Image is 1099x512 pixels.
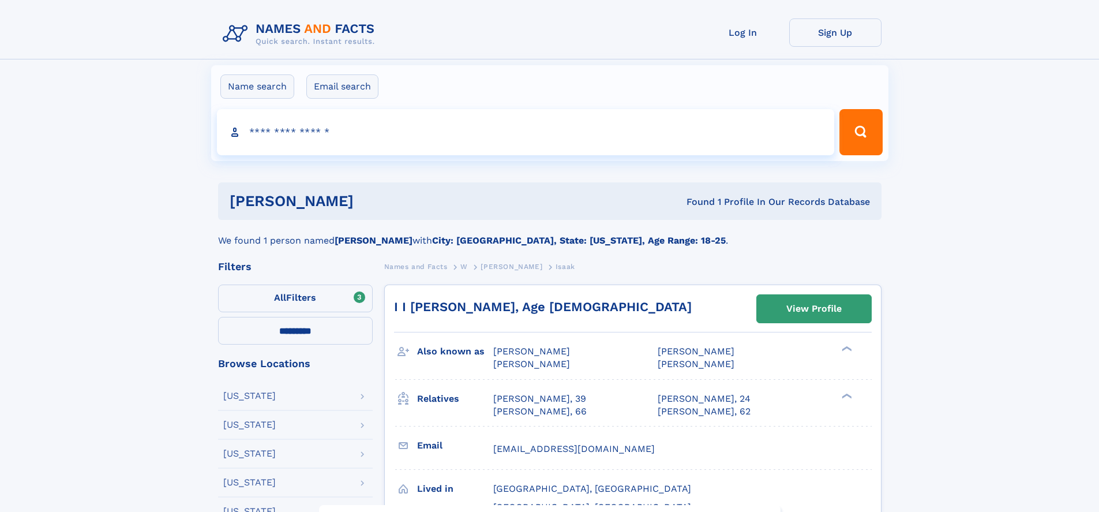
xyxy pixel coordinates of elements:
[493,393,586,405] a: [PERSON_NAME], 39
[417,436,493,455] h3: Email
[493,346,570,357] span: [PERSON_NAME]
[274,292,286,303] span: All
[218,285,373,312] label: Filters
[335,235,412,246] b: [PERSON_NAME]
[417,479,493,499] h3: Lived in
[493,483,691,494] span: [GEOGRAPHIC_DATA], [GEOGRAPHIC_DATA]
[417,342,493,361] h3: Also known as
[230,194,520,208] h1: [PERSON_NAME]
[460,263,468,271] span: W
[218,220,882,248] div: We found 1 person named with .
[223,391,276,401] div: [US_STATE]
[658,405,751,418] a: [PERSON_NAME], 62
[218,358,373,369] div: Browse Locations
[223,478,276,487] div: [US_STATE]
[493,443,655,454] span: [EMAIL_ADDRESS][DOMAIN_NAME]
[223,449,276,458] div: [US_STATE]
[789,18,882,47] a: Sign Up
[839,392,853,399] div: ❯
[223,420,276,429] div: [US_STATE]
[218,18,384,50] img: Logo Names and Facts
[218,261,373,272] div: Filters
[658,358,734,369] span: [PERSON_NAME]
[839,109,882,155] button: Search Button
[520,196,870,208] div: Found 1 Profile In Our Records Database
[394,300,692,314] a: I I [PERSON_NAME], Age [DEMOGRAPHIC_DATA]
[417,389,493,409] h3: Relatives
[432,235,726,246] b: City: [GEOGRAPHIC_DATA], State: [US_STATE], Age Range: 18-25
[460,259,468,274] a: W
[493,405,587,418] a: [PERSON_NAME], 66
[757,295,871,323] a: View Profile
[306,74,378,99] label: Email search
[697,18,789,47] a: Log In
[556,263,575,271] span: Isaak
[493,358,570,369] span: [PERSON_NAME]
[384,259,448,274] a: Names and Facts
[839,345,853,353] div: ❯
[481,263,542,271] span: [PERSON_NAME]
[220,74,294,99] label: Name search
[481,259,542,274] a: [PERSON_NAME]
[658,393,751,405] a: [PERSON_NAME], 24
[786,296,842,322] div: View Profile
[658,346,734,357] span: [PERSON_NAME]
[217,109,835,155] input: search input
